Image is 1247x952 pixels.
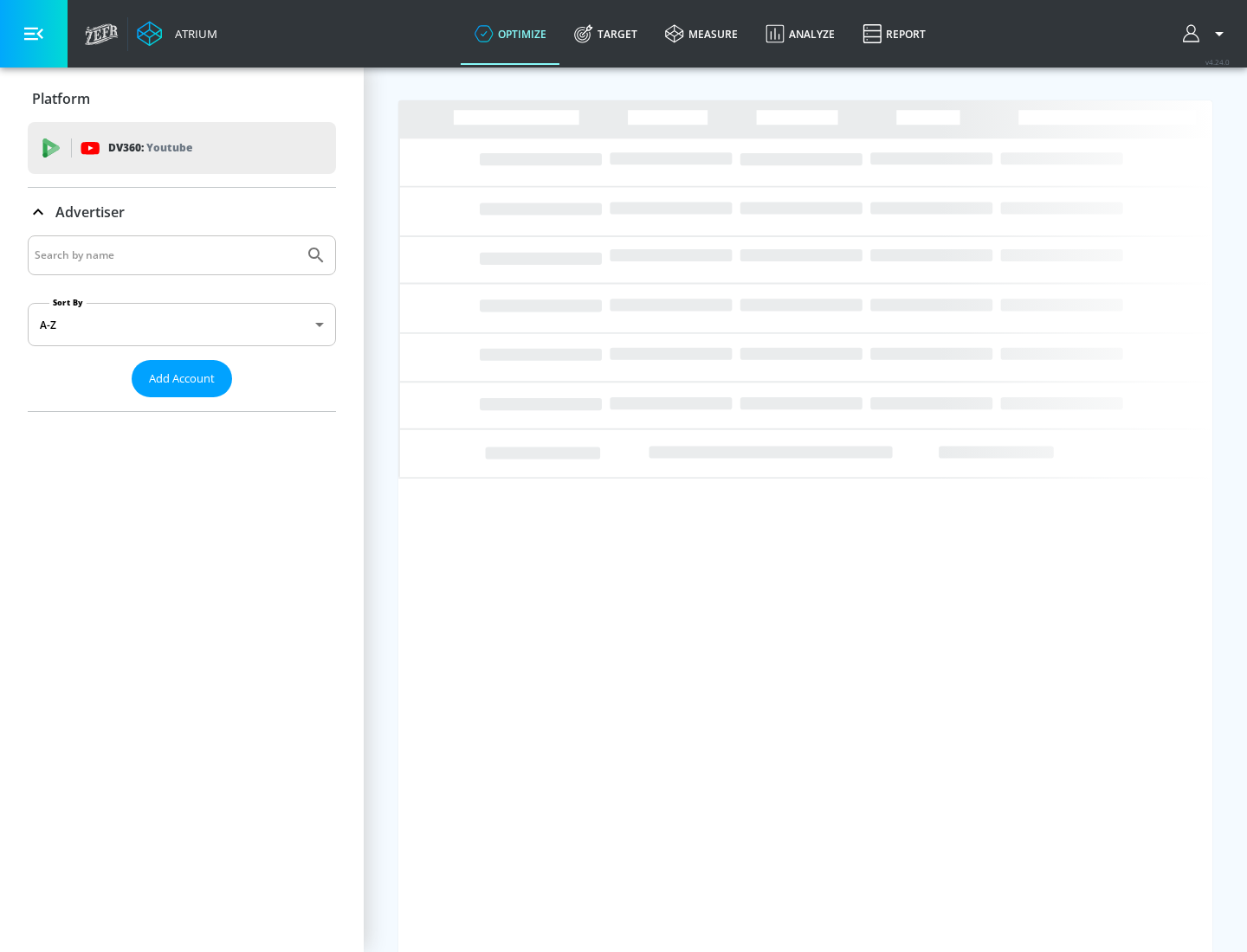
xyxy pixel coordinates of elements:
[108,138,192,158] p: DV360:
[560,3,651,65] a: Target
[28,397,336,411] nav: list of Advertiser
[28,122,336,174] div: DV360: Youtube
[28,235,336,411] div: Advertiser
[168,26,217,42] div: Atrium
[28,188,336,236] div: Advertiser
[55,203,125,222] p: Advertiser
[35,244,297,267] input: Search by name
[132,360,232,397] button: Add Account
[146,138,192,157] p: Youtube
[32,89,90,108] p: Platform
[49,297,87,308] label: Sort By
[752,3,849,65] a: Analyze
[1205,57,1230,67] span: v 4.24.0
[461,3,560,65] a: optimize
[28,74,336,123] div: Platform
[651,3,752,65] a: measure
[28,303,336,346] div: A-Z
[849,3,940,65] a: Report
[137,21,217,47] a: Atrium
[149,369,215,389] span: Add Account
